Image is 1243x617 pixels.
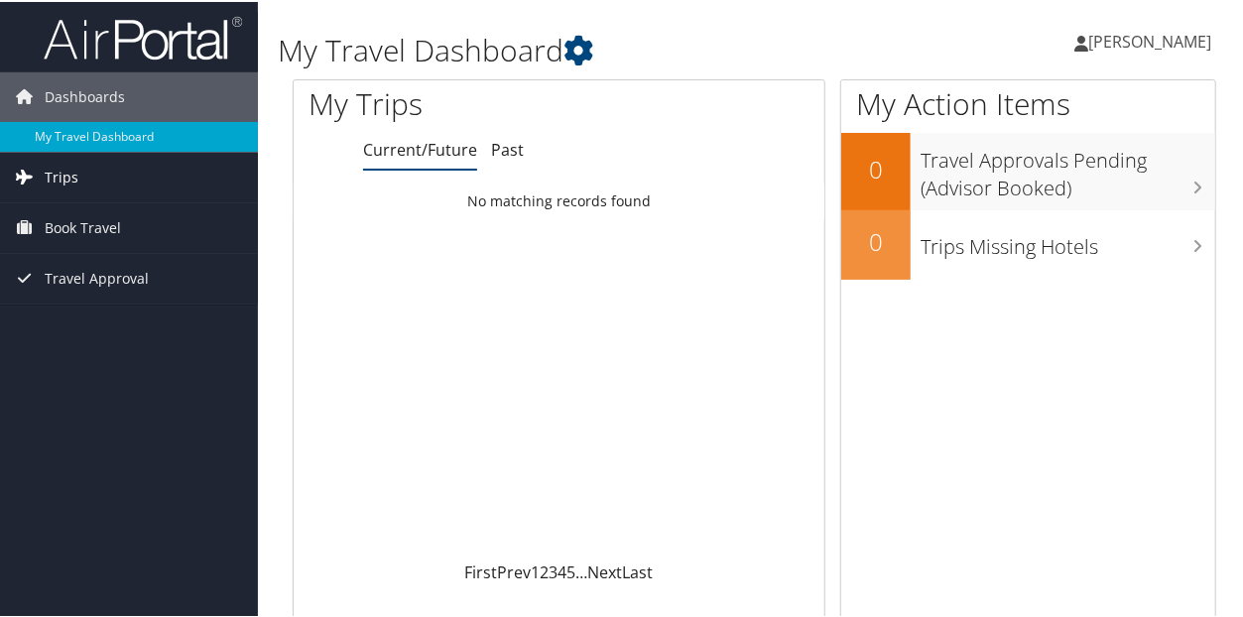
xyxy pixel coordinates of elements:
a: Prev [497,559,531,581]
h1: My Action Items [841,81,1215,123]
a: 5 [566,559,575,581]
span: Trips [45,151,78,200]
a: 0Travel Approvals Pending (Advisor Booked) [841,131,1215,207]
h3: Trips Missing Hotels [921,221,1215,259]
h3: Travel Approvals Pending (Advisor Booked) [921,135,1215,200]
a: 2 [540,559,549,581]
a: Last [622,559,653,581]
img: airportal-logo.png [44,13,242,60]
h1: My Travel Dashboard [278,28,914,69]
a: 1 [531,559,540,581]
span: … [575,559,587,581]
span: [PERSON_NAME] [1088,29,1211,51]
h1: My Trips [309,81,588,123]
span: Travel Approval [45,252,149,302]
a: Next [587,559,622,581]
h2: 0 [841,223,911,257]
a: Current/Future [363,137,477,159]
a: Past [491,137,524,159]
span: Dashboards [45,70,125,120]
a: [PERSON_NAME] [1074,10,1231,69]
a: 4 [558,559,566,581]
a: 3 [549,559,558,581]
td: No matching records found [294,182,824,217]
h2: 0 [841,151,911,185]
a: 0Trips Missing Hotels [841,208,1215,278]
span: Book Travel [45,201,121,251]
a: First [464,559,497,581]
